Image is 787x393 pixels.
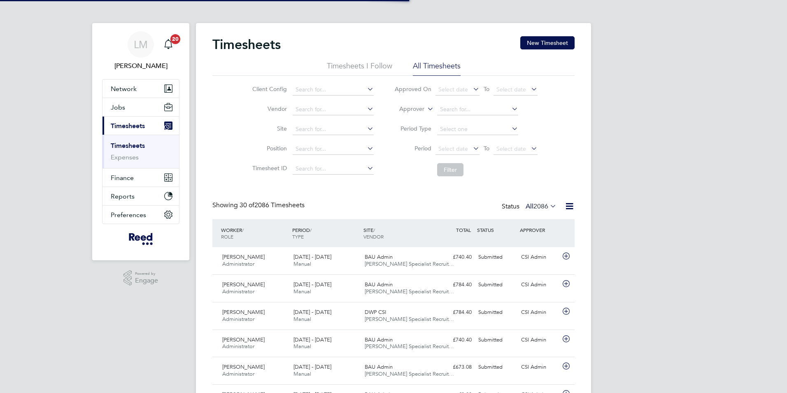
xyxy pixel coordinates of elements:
[250,85,287,93] label: Client Config
[111,174,134,182] span: Finance
[222,343,254,350] span: Administrator
[123,270,158,286] a: Powered byEngage
[432,278,475,292] div: £784.40
[438,86,468,93] span: Select date
[111,85,137,93] span: Network
[475,250,518,264] div: Submitted
[111,192,135,200] span: Reports
[432,250,475,264] div: £740.40
[475,222,518,237] div: STATUS
[518,278,561,292] div: CSI Admin
[496,86,526,93] span: Select date
[102,80,179,98] button: Network
[293,260,311,267] span: Manual
[387,105,424,113] label: Approver
[102,232,179,246] a: Go to home page
[212,36,281,53] h2: Timesheets
[365,260,454,267] span: [PERSON_NAME] Specialist Recruit…
[293,124,374,135] input: Search for...
[222,260,254,267] span: Administrator
[92,23,189,260] nav: Main navigation
[365,370,454,377] span: [PERSON_NAME] Specialist Recruit…
[361,222,433,244] div: SITE
[293,143,374,155] input: Search for...
[290,222,361,244] div: PERIOD
[135,277,158,284] span: Engage
[481,84,492,94] span: To
[365,253,393,260] span: BAU Admin
[373,227,375,233] span: /
[327,61,392,76] li: Timesheets I Follow
[293,336,331,343] span: [DATE] - [DATE]
[293,363,331,370] span: [DATE] - [DATE]
[102,117,179,135] button: Timesheets
[438,145,468,152] span: Select date
[111,211,146,219] span: Preferences
[293,316,311,323] span: Manual
[437,124,518,135] input: Select one
[102,206,179,224] button: Preferences
[394,125,431,132] label: Period Type
[481,143,492,154] span: To
[250,164,287,172] label: Timesheet ID
[502,201,558,213] div: Status
[293,309,331,316] span: [DATE] - [DATE]
[170,34,180,44] span: 20
[135,270,158,277] span: Powered by
[475,306,518,319] div: Submitted
[293,288,311,295] span: Manual
[365,288,454,295] span: [PERSON_NAME] Specialist Recruit…
[134,39,148,50] span: LM
[432,306,475,319] div: £784.40
[413,61,461,76] li: All Timesheets
[111,142,145,150] a: Timesheets
[222,281,265,288] span: [PERSON_NAME]
[293,370,311,377] span: Manual
[102,98,179,116] button: Jobs
[518,360,561,374] div: CSI Admin
[222,316,254,323] span: Administrator
[222,363,265,370] span: [PERSON_NAME]
[222,370,254,377] span: Administrator
[222,253,265,260] span: [PERSON_NAME]
[518,250,561,264] div: CSI Admin
[293,343,311,350] span: Manual
[221,233,233,240] span: ROLE
[160,31,177,58] a: 20
[437,104,518,115] input: Search for...
[293,281,331,288] span: [DATE] - [DATE]
[102,168,179,187] button: Finance
[102,31,179,71] a: LM[PERSON_NAME]
[102,135,179,168] div: Timesheets
[365,343,454,350] span: [PERSON_NAME] Specialist Recruit…
[432,360,475,374] div: £673.08
[365,316,454,323] span: [PERSON_NAME] Specialist Recruit…
[365,309,386,316] span: DWP CSI
[293,84,374,96] input: Search for...
[102,187,179,205] button: Reports
[222,288,254,295] span: Administrator
[475,278,518,292] div: Submitted
[222,309,265,316] span: [PERSON_NAME]
[437,163,463,176] button: Filter
[520,36,575,49] button: New Timesheet
[219,222,290,244] div: WORKER
[365,281,393,288] span: BAU Admin
[240,201,254,209] span: 30 of
[475,360,518,374] div: Submitted
[496,145,526,152] span: Select date
[365,363,393,370] span: BAU Admin
[518,306,561,319] div: CSI Admin
[212,201,306,210] div: Showing
[250,105,287,112] label: Vendor
[292,233,304,240] span: TYPE
[432,333,475,347] div: £740.40
[526,202,556,211] label: All
[363,233,384,240] span: VENDOR
[293,253,331,260] span: [DATE] - [DATE]
[456,227,471,233] span: TOTAL
[222,336,265,343] span: [PERSON_NAME]
[250,145,287,152] label: Position
[129,232,152,246] img: freesy-logo-retina.png
[250,125,287,132] label: Site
